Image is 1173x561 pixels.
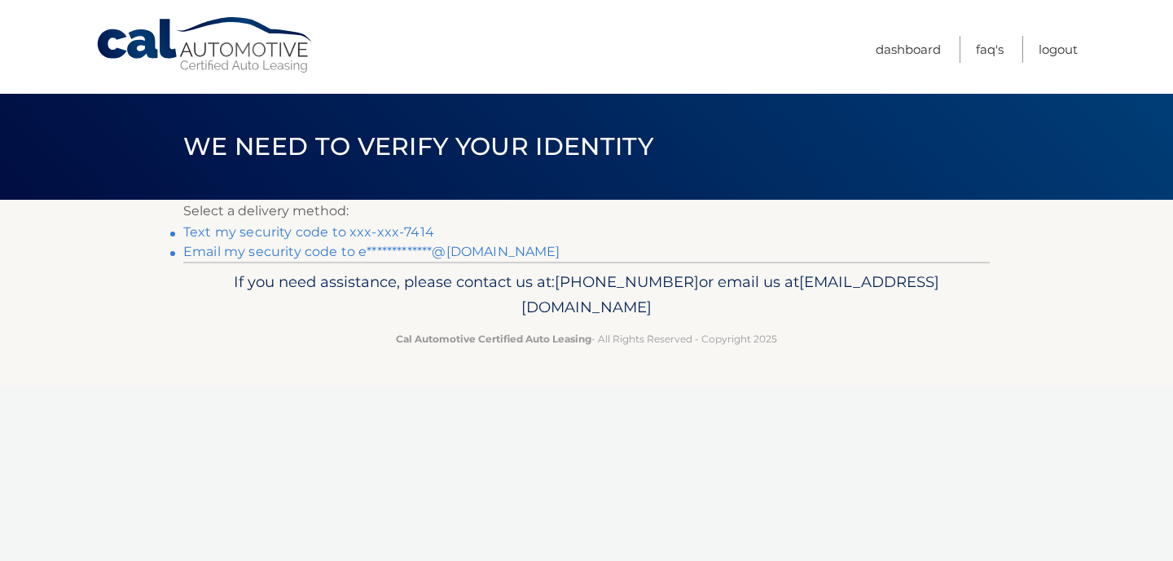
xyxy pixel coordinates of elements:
p: Select a delivery method: [183,200,990,223]
a: FAQ's [976,36,1004,63]
a: Text my security code to xxx-xxx-7414 [183,224,434,240]
p: - All Rights Reserved - Copyright 2025 [194,330,979,347]
span: [PHONE_NUMBER] [555,272,699,291]
a: Dashboard [876,36,941,63]
a: Cal Automotive [95,16,315,74]
a: Logout [1039,36,1078,63]
p: If you need assistance, please contact us at: or email us at [194,269,979,321]
strong: Cal Automotive Certified Auto Leasing [396,333,591,345]
span: We need to verify your identity [183,131,653,161]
